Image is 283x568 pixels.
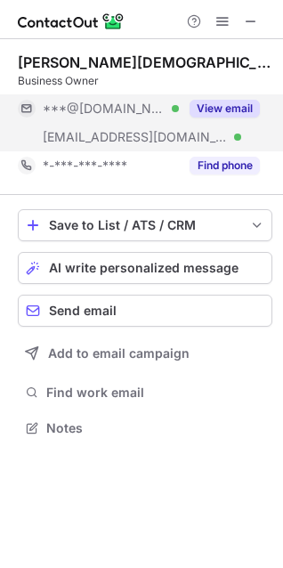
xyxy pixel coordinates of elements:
button: Add to email campaign [18,337,272,369]
button: save-profile-one-click [18,209,272,241]
button: AI write personalized message [18,252,272,284]
img: ContactOut v5.3.10 [18,11,125,32]
span: ***@[DOMAIN_NAME] [43,101,166,117]
span: AI write personalized message [49,261,239,275]
span: Notes [46,420,265,436]
span: Find work email [46,385,265,401]
button: Find work email [18,380,272,405]
button: Reveal Button [190,157,260,174]
span: [EMAIL_ADDRESS][DOMAIN_NAME] [43,129,228,145]
div: [PERSON_NAME][DEMOGRAPHIC_DATA] [18,53,272,71]
button: Send email [18,295,272,327]
span: Send email [49,304,117,318]
div: Business Owner [18,73,272,89]
div: Save to List / ATS / CRM [49,218,241,232]
button: Reveal Button [190,100,260,118]
span: Add to email campaign [48,346,190,361]
button: Notes [18,416,272,441]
